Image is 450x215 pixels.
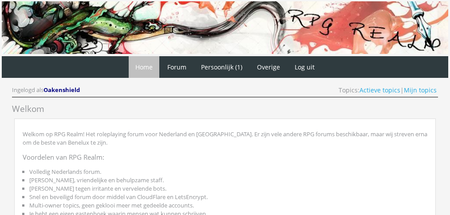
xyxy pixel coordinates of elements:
[288,56,321,78] a: Log uit
[12,86,81,94] div: Ingelogd als
[43,86,80,94] span: Oakenshield
[29,176,427,184] li: [PERSON_NAME], vriendelijke en behulpzame staff.
[43,86,81,94] a: Oakenshield
[129,56,159,78] a: Home
[404,86,437,94] a: Mijn topics
[339,86,437,94] span: Topics: |
[12,103,44,115] span: Welkom
[250,56,287,78] a: Overige
[29,184,427,193] li: [PERSON_NAME] tegen irritante en vervelende bots.
[23,127,427,150] p: Welkom op RPG Realm! Het roleplaying forum voor Nederland en [GEOGRAPHIC_DATA]. Er zijn vele ande...
[2,1,448,54] img: RPG Realm - Banner
[23,150,427,165] h3: Voordelen van RPG Realm:
[194,56,249,78] a: Persoonlijk (1)
[29,201,427,210] li: Multi-owner topics, geen geklooi meer met gedeelde accounts.
[161,56,193,78] a: Forum
[29,193,427,201] li: Snel en beveiligd forum door middel van CloudFlare en LetsEncrypt.
[359,86,400,94] a: Actieve topics
[29,168,427,176] li: Volledig Nederlands forum.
